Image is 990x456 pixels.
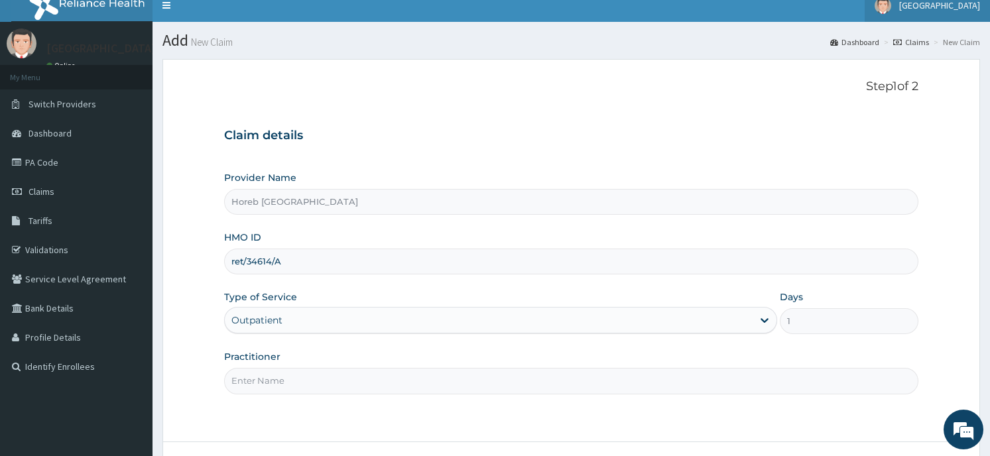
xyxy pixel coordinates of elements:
[29,186,54,198] span: Claims
[930,36,980,48] li: New Claim
[77,141,183,275] span: We're online!
[224,231,261,244] label: HMO ID
[780,290,803,304] label: Days
[224,368,918,394] input: Enter Name
[830,36,879,48] a: Dashboard
[7,310,253,357] textarea: Type your message and hit 'Enter'
[46,61,78,70] a: Online
[224,129,918,143] h3: Claim details
[69,74,223,91] div: Chat with us now
[162,32,980,49] h1: Add
[29,98,96,110] span: Switch Providers
[29,127,72,139] span: Dashboard
[217,7,249,38] div: Minimize live chat window
[46,42,156,54] p: [GEOGRAPHIC_DATA]
[893,36,929,48] a: Claims
[224,171,296,184] label: Provider Name
[224,80,918,94] p: Step 1 of 2
[7,28,36,58] img: User Image
[224,350,280,363] label: Practitioner
[224,249,918,274] input: Enter HMO ID
[224,290,297,304] label: Type of Service
[29,215,52,227] span: Tariffs
[25,66,54,99] img: d_794563401_company_1708531726252_794563401
[231,313,282,327] div: Outpatient
[188,37,233,47] small: New Claim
